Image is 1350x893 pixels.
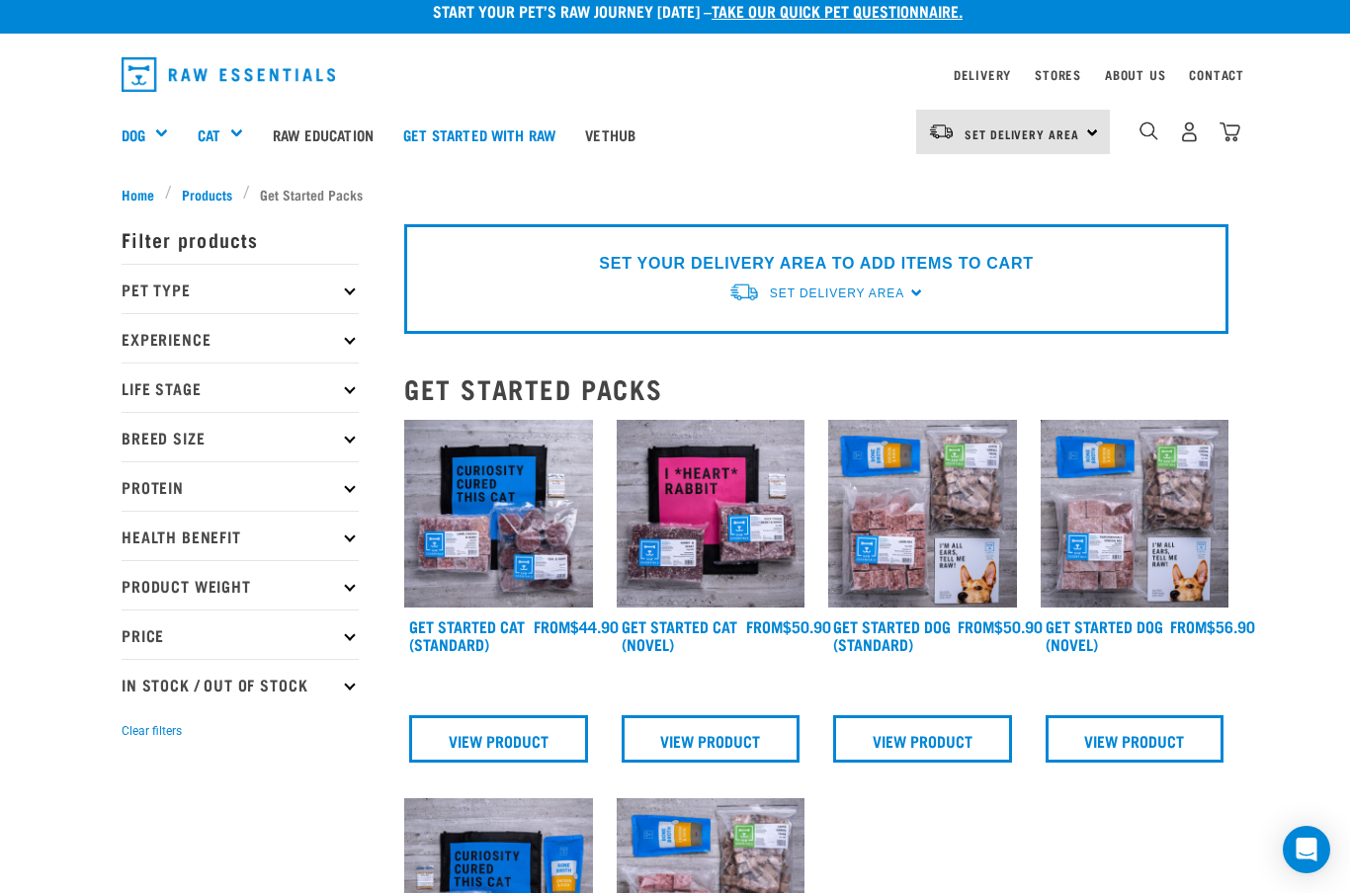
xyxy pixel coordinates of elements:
p: Pet Type [122,264,359,313]
img: van-moving.png [928,122,955,140]
img: van-moving.png [728,282,760,302]
p: Breed Size [122,412,359,461]
img: home-icon-1@2x.png [1139,122,1158,140]
span: FROM [534,621,570,630]
a: About Us [1105,71,1165,78]
div: $50.90 [746,617,831,635]
p: Experience [122,313,359,363]
span: Set Delivery Area [965,130,1079,137]
img: home-icon@2x.png [1220,122,1240,142]
img: NSP Dog Novel Update [1041,420,1229,609]
span: FROM [958,621,994,630]
img: Assortment Of Raw Essential Products For Cats Including, Blue And Black Tote Bag With "Curiosity ... [404,420,593,609]
a: Products [172,184,243,204]
img: NSP Dog Standard Update [828,420,1017,609]
a: View Product [622,715,801,763]
a: Get Started Cat (Novel) [622,621,737,648]
p: Life Stage [122,363,359,412]
a: Vethub [570,95,650,174]
img: Raw Essentials Logo [122,57,335,92]
a: Get Started Cat (Standard) [409,621,525,648]
img: Assortment Of Raw Essential Products For Cats Including, Pink And Black Tote Bag With "I *Heart* ... [617,420,805,609]
a: Get started with Raw [388,95,570,174]
p: Price [122,609,359,659]
nav: dropdown navigation [106,49,1244,100]
a: take our quick pet questionnaire. [712,6,963,15]
img: user.png [1179,122,1200,142]
div: Open Intercom Messenger [1283,826,1330,873]
p: SET YOUR DELIVERY AREA TO ADD ITEMS TO CART [599,252,1033,276]
a: View Product [1046,715,1224,763]
div: $56.90 [1170,617,1255,635]
p: Protein [122,461,359,511]
a: Get Started Dog (Standard) [833,621,951,648]
p: Filter products [122,214,359,264]
a: Dog [122,123,145,146]
a: View Product [833,715,1012,763]
h2: Get Started Packs [404,373,1228,404]
a: Stores [1035,71,1081,78]
a: Contact [1189,71,1244,78]
span: Products [182,184,232,204]
a: Home [122,184,165,204]
p: Health Benefit [122,511,359,560]
span: Set Delivery Area [770,286,904,300]
span: Home [122,184,154,204]
a: Cat [198,123,220,146]
span: FROM [746,621,783,630]
p: In Stock / Out Of Stock [122,659,359,708]
button: Clear filters [122,722,182,740]
div: $44.90 [534,617,619,635]
p: Product Weight [122,560,359,609]
a: Get Started Dog (Novel) [1046,621,1163,648]
a: View Product [409,715,588,763]
a: Delivery [954,71,1011,78]
a: Raw Education [258,95,388,174]
span: FROM [1170,621,1207,630]
div: $50.90 [958,617,1043,635]
nav: breadcrumbs [122,184,1228,204]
